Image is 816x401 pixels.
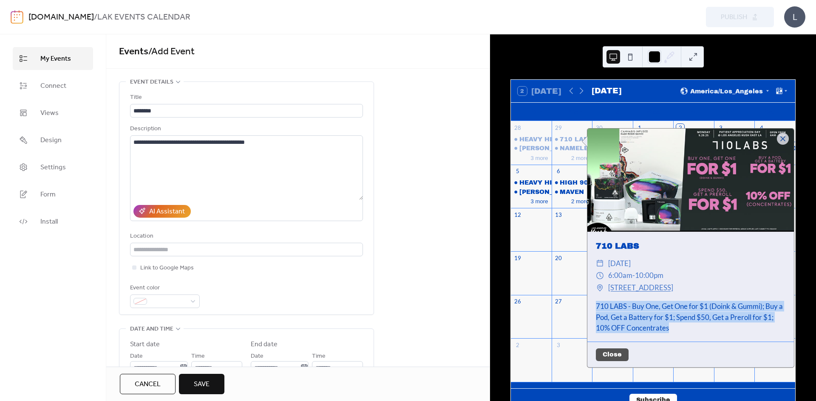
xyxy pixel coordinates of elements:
[120,374,176,394] button: Cancel
[527,153,552,162] button: 3 more
[312,351,326,362] span: Time
[750,103,788,121] div: Sat
[514,298,521,306] div: 26
[140,263,194,273] span: Link to Google Maps
[40,217,58,227] span: Install
[11,10,23,24] img: logo
[194,379,210,390] span: Save
[514,211,521,219] div: 12
[758,124,765,132] div: 4
[568,153,592,162] button: 2 more
[596,258,604,270] div: ​
[13,47,93,70] a: My Events
[130,231,361,241] div: Location
[13,101,93,124] a: Views
[40,81,66,91] span: Connect
[555,211,562,219] div: 13
[13,183,93,206] a: Form
[511,188,552,196] div: JEETER
[527,196,552,205] button: 3 more
[711,103,750,121] div: Fri
[596,348,629,361] button: Close
[519,144,575,152] div: [PERSON_NAME]
[555,168,562,175] div: 6
[717,124,725,132] div: 3
[632,269,635,282] span: -
[560,144,597,152] div: NAMELESS
[133,205,191,218] button: AI Assistant
[119,42,148,61] a: Events
[552,135,592,143] div: 710 LABS
[560,178,594,187] div: HIGH 90'S
[608,282,673,294] a: [STREET_ADDRESS]
[519,135,574,143] div: HEAVY HITTERS
[560,135,592,143] div: 710 LABS
[784,6,805,28] div: L
[596,269,604,282] div: ​
[690,88,763,94] span: America/Los_Angeles
[13,74,93,97] a: Connect
[552,188,592,196] div: MAVEN
[608,269,632,282] span: 6:00am
[518,103,556,121] div: Sun
[555,341,562,349] div: 3
[97,9,190,25] b: LAK EVENTS CALENDAR
[40,54,71,64] span: My Events
[13,129,93,151] a: Design
[13,156,93,179] a: Settings
[149,207,185,217] div: AI Assistant
[519,188,575,196] div: [PERSON_NAME]
[568,196,592,205] button: 2 more
[514,341,521,349] div: 2
[130,324,173,334] span: Date and time
[13,210,93,233] a: Install
[130,339,160,350] div: Start date
[148,42,195,61] span: / Add Event
[514,124,521,132] div: 28
[191,351,205,362] span: Time
[40,135,62,146] span: Design
[552,144,592,152] div: NAMELESS
[595,124,603,132] div: 30
[672,103,711,121] div: Thu
[130,351,143,362] span: Date
[555,298,562,306] div: 27
[636,124,643,132] div: 1
[514,168,521,175] div: 5
[514,255,521,262] div: 19
[555,255,562,262] div: 20
[587,301,794,333] div: 710 LABS - Buy One, Get One for $1 (Doink & Gummi); Buy a Pod, Get a Battery for $1; Spend $50, G...
[130,93,361,103] div: Title
[130,124,361,134] div: Description
[555,124,562,132] div: 29
[40,163,66,173] span: Settings
[179,374,224,394] button: Save
[592,85,621,97] div: [DATE]
[251,339,278,350] div: End date
[595,103,634,121] div: Tue
[587,240,794,252] div: 710 LABS
[130,283,198,293] div: Event color
[135,379,161,390] span: Cancel
[560,188,584,196] div: MAVEN
[635,269,663,282] span: 10:00pm
[511,178,552,187] div: HEAVY HITTERS
[40,108,59,118] span: Views
[28,9,94,25] a: [DOMAIN_NAME]
[519,178,574,187] div: HEAVY HITTERS
[94,9,97,25] b: /
[608,258,631,270] span: [DATE]
[596,282,604,294] div: ​
[251,351,263,362] span: Date
[556,103,595,121] div: Mon
[634,103,672,121] div: Wed
[552,178,592,187] div: HIGH 90'S
[130,77,173,87] span: Event details
[676,124,684,132] div: 2
[511,144,552,152] div: JEETER
[511,135,552,143] div: HEAVY HITTERS
[40,190,56,200] span: Form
